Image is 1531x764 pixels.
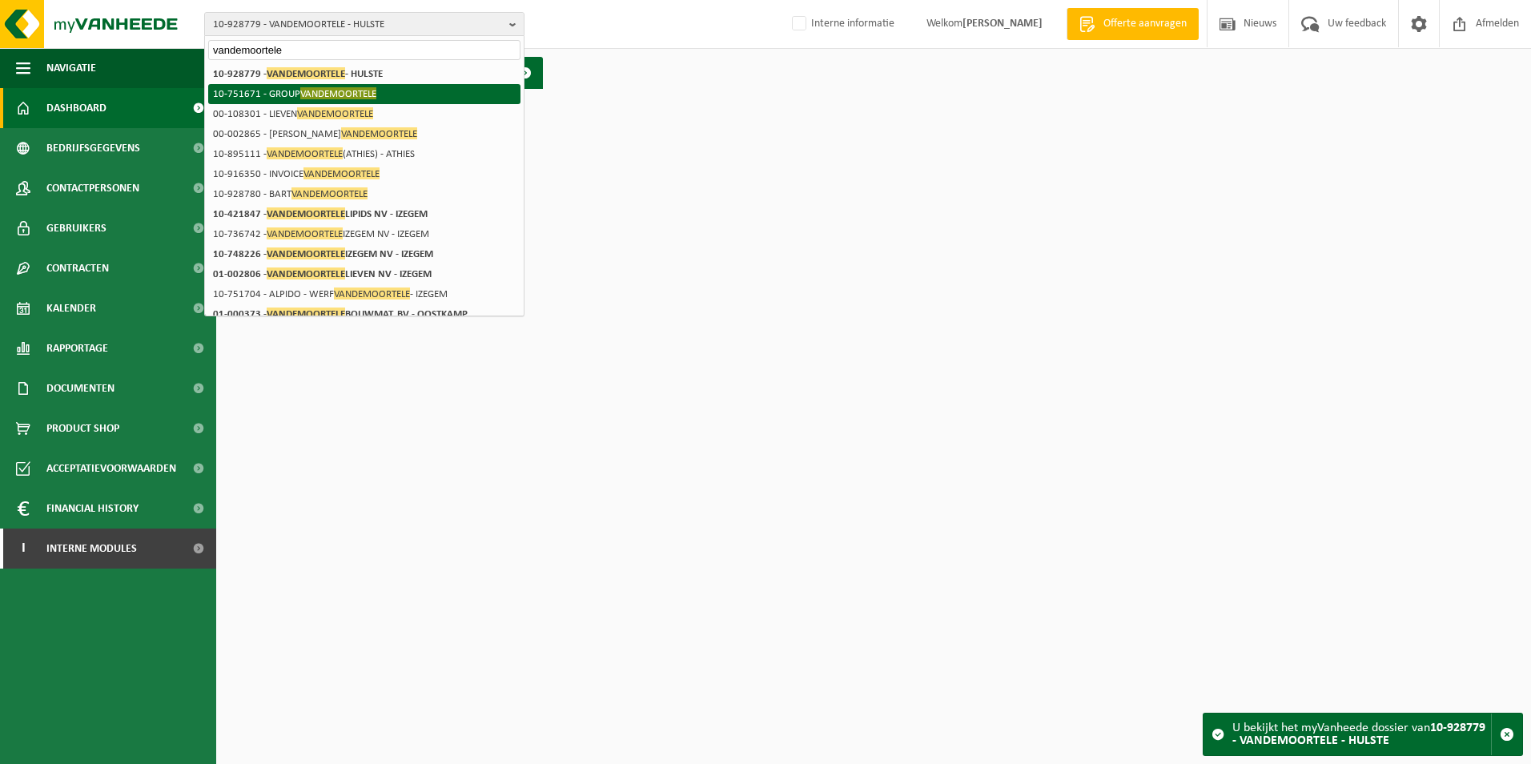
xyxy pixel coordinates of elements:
[1232,714,1491,755] div: U bekijkt het myVanheede dossier van
[46,48,96,88] span: Navigatie
[46,448,176,489] span: Acceptatievoorwaarden
[213,308,468,320] strong: 01-000373 - BOUWMAT. BV - OOSTKAMP
[46,408,119,448] span: Product Shop
[46,168,139,208] span: Contactpersonen
[46,288,96,328] span: Kalender
[789,12,894,36] label: Interne informatie
[204,12,524,36] button: 10-928779 - VANDEMOORTELE - HULSTE
[267,227,343,239] span: VANDEMOORTELE
[213,13,503,37] span: 10-928779 - VANDEMOORTELE - HULSTE
[1067,8,1199,40] a: Offerte aanvragen
[213,267,432,279] strong: 01-002806 - LIEVEN NV - IZEGEM
[297,107,373,119] span: VANDEMOORTELE
[16,529,30,569] span: I
[300,87,376,99] span: VANDEMOORTELE
[208,184,520,204] li: 10-928780 - BART
[46,208,106,248] span: Gebruikers
[213,207,428,219] strong: 10-421847 - LIPIDS NV - IZEGEM
[267,207,345,219] span: VANDEMOORTELE
[291,187,368,199] span: VANDEMOORTELE
[962,18,1043,30] strong: [PERSON_NAME]
[46,128,140,168] span: Bedrijfsgegevens
[46,529,137,569] span: Interne modules
[267,247,345,259] span: VANDEMOORTELE
[267,147,343,159] span: VANDEMOORTELE
[334,288,410,300] span: VANDEMOORTELE
[46,328,108,368] span: Rapportage
[208,104,520,124] li: 00-108301 - LIEVEN
[267,308,345,320] span: VANDEMOORTELE
[267,267,345,279] span: VANDEMOORTELE
[46,489,139,529] span: Financial History
[1232,722,1485,747] strong: 10-928779 - VANDEMOORTELE - HULSTE
[213,67,383,79] strong: 10-928779 - - HULSTE
[46,88,106,128] span: Dashboard
[208,124,520,144] li: 00-002865 - [PERSON_NAME]
[1099,16,1191,32] span: Offerte aanvragen
[213,247,433,259] strong: 10-748226 - IZEGEM NV - IZEGEM
[46,248,109,288] span: Contracten
[208,84,520,104] li: 10-751671 - GROUP
[208,40,520,60] input: Zoeken naar gekoppelde vestigingen
[208,164,520,184] li: 10-916350 - INVOICE
[46,368,115,408] span: Documenten
[303,167,380,179] span: VANDEMOORTELE
[208,284,520,304] li: 10-751704 - ALPIDO - WERF - IZEGEM
[208,224,520,244] li: 10-736742 - IZEGEM NV - IZEGEM
[341,127,417,139] span: VANDEMOORTELE
[267,67,345,79] span: VANDEMOORTELE
[208,144,520,164] li: 10-895111 - (ATHIES) - ATHIES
